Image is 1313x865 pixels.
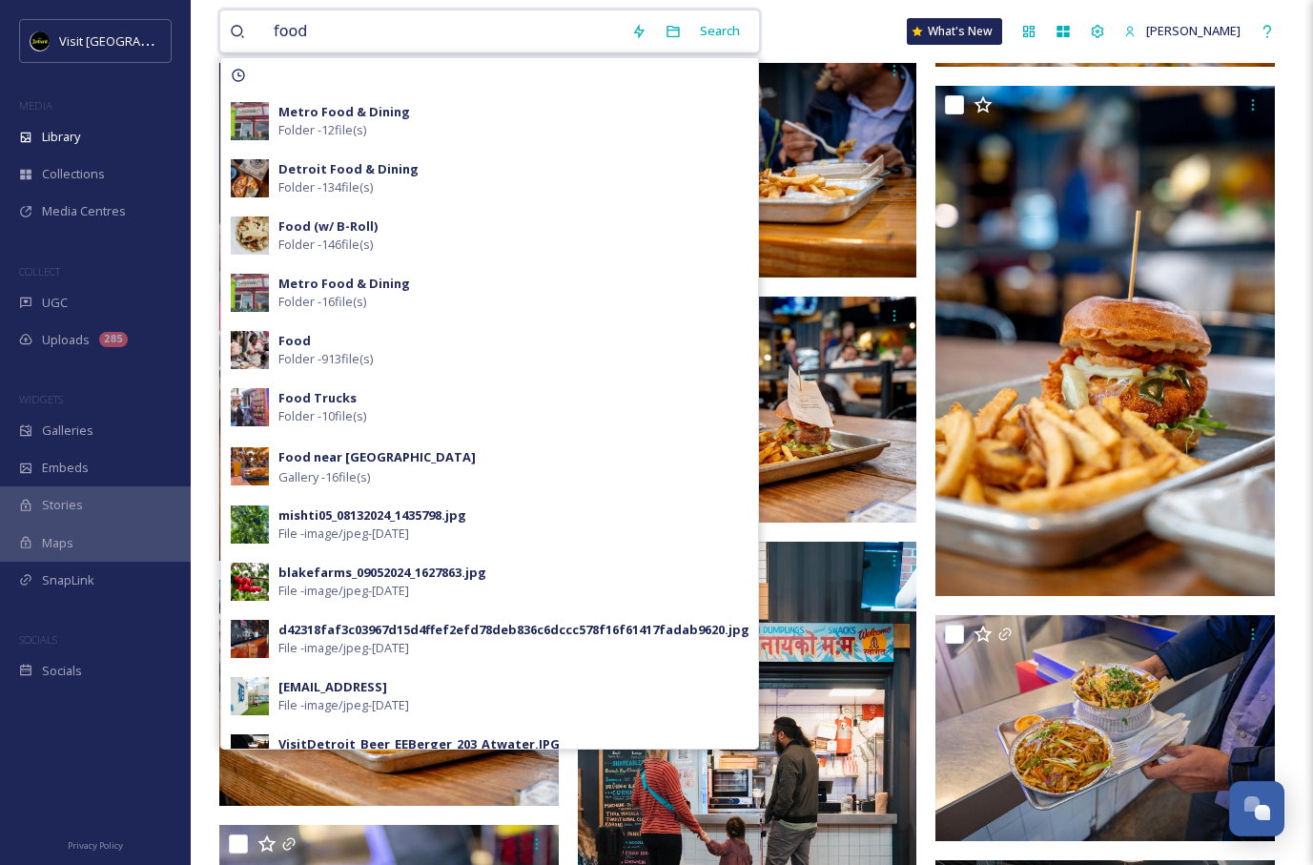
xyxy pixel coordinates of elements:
[42,165,105,183] span: Collections
[42,571,94,589] span: SnapLink
[278,332,311,349] strong: Food
[690,12,749,50] div: Search
[278,407,366,425] span: Folder - 10 file(s)
[231,388,269,426] img: 48dfb416-1897-43b6-8993-45f4fd617f50.jpg
[278,350,373,368] span: Folder - 913 file(s)
[264,10,622,52] input: Search your library
[68,839,123,852] span: Privacy Policy
[59,31,207,50] span: Visit [GEOGRAPHIC_DATA]
[19,264,60,278] span: COLLECT
[231,734,269,772] img: VisitDetroit_Beer_EEBerger_203_Atwater.JPG
[1146,22,1241,39] span: [PERSON_NAME]
[1115,12,1250,50] a: [PERSON_NAME]
[231,216,269,255] img: food.jpg20180228-4-1322dxf.jpg
[278,696,409,714] span: File - image/jpeg - [DATE]
[231,102,269,140] img: aedd8741-b093-465d-840a-6deebe80259b.jpg
[231,620,269,658] img: c7d5eca8-e11d-41c8-80ef-f98578250f8d.jpg
[68,833,123,855] a: Privacy Policy
[42,202,126,220] span: Media Centres
[278,389,357,406] strong: Food Trucks
[278,468,370,486] span: Gallery - 16 file(s)
[42,422,93,440] span: Galleries
[278,564,486,582] div: blakefarms_09052024_1627863.jpg
[278,525,409,543] span: File - image/jpeg - [DATE]
[19,632,57,647] span: SOCIALS
[231,505,269,544] img: 77e1ee09-43cd-446d-b4d0-dee7889afa38.jpg
[935,615,1275,841] img: 097cf91c86b14873ea4781df20aaad600b19dcdf49ffa7f8528d21c72c90c986.jpg
[278,448,476,465] strong: Food near [GEOGRAPHIC_DATA]
[278,178,373,196] span: Folder - 134 file(s)
[19,392,63,406] span: WIDGETS
[278,639,409,657] span: File - image/jpeg - [DATE]
[219,51,559,561] img: 0be19a6c9c82652b5b5e72d421ef875f7316f03c184b83ab4005881700d56a31.jpg
[231,159,269,197] img: dae65580-5d4c-45ce-84a2-616a22f841ea.jpg
[231,331,269,369] img: ed27302a-78d4-4229-a6ef-b8ea43af0417.jpg
[31,31,50,51] img: VISIT%20DETROIT%20LOGO%20-%20BLACK%20BACKGROUND.png
[42,459,89,477] span: Embeds
[42,128,80,146] span: Library
[278,275,410,292] strong: Metro Food & Dining
[42,534,73,552] span: Maps
[231,563,269,601] img: a17483c4-1674-4205-9797-9fcb2ef1e9cb.jpg
[278,621,749,639] div: d42318faf3c03967d15d4ffef2efd78deb836c6dccc578f16f61417fadab9620.jpg
[231,447,269,485] img: 49e6aba2a76321bba56d29b5690f1315b6ec77f7bfba75c850aa6f28e59c5e8a.jpg
[278,506,466,525] div: mishti05_08132024_1435798.jpg
[278,735,560,753] div: VisitDetroit_Beer_EEBerger_203_Atwater.JPG
[278,293,366,311] span: Folder - 16 file(s)
[907,18,1002,45] a: What's New
[278,121,366,139] span: Folder - 12 file(s)
[42,496,83,514] span: Stories
[278,582,409,600] span: File - image/jpeg - [DATE]
[231,677,269,715] img: 8f438b9f-ffbc-4bc4-8107-e7de687897ca.jpg
[278,217,378,235] strong: Food (w/ B-Roll)
[278,236,373,254] span: Folder - 146 file(s)
[42,662,82,680] span: Socials
[278,678,387,696] div: [EMAIL_ADDRESS]
[42,294,68,312] span: UGC
[42,331,90,349] span: Uploads
[935,86,1275,596] img: 826f2ebd31b7291a75e48e147f8c5c6fd87657e50103d7e86d6a9ceb71733548.jpg
[1229,781,1284,836] button: Open Chat
[99,332,128,347] div: 285
[19,98,52,113] span: MEDIA
[278,103,410,120] strong: Metro Food & Dining
[231,274,269,312] img: aedd8741-b093-465d-840a-6deebe80259b.jpg
[278,160,419,177] strong: Detroit Food & Dining
[219,580,559,806] img: 8df28582d6a7977d61eab26f102046cca12fb6a0c603dc0a8a3d5169ae0b91e1.jpg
